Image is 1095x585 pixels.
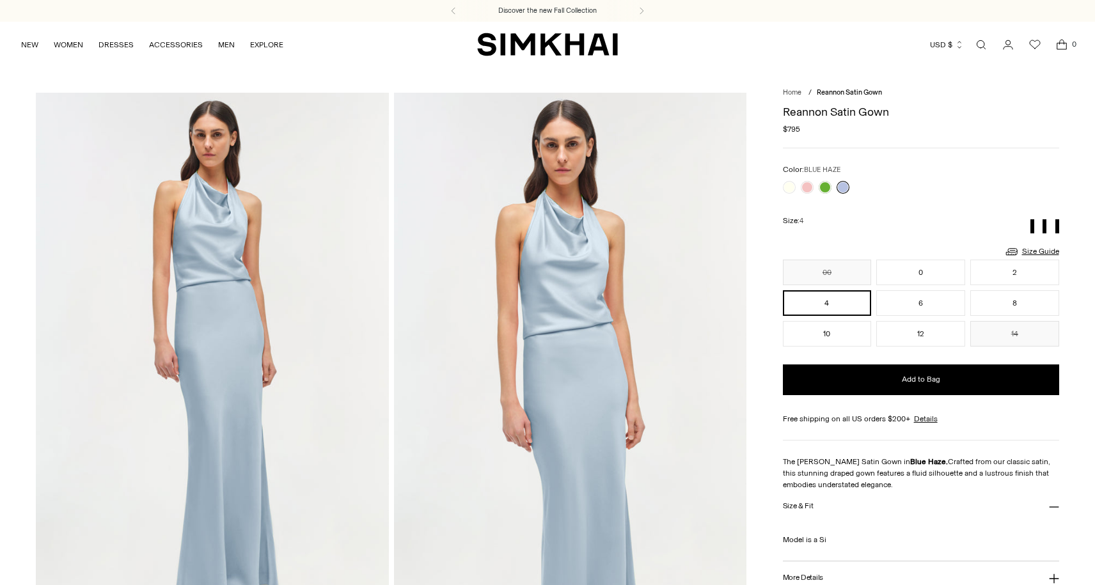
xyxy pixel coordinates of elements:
a: EXPLORE [250,31,283,59]
button: 6 [876,290,965,316]
nav: breadcrumbs [783,88,1059,98]
a: NEW [21,31,38,59]
a: DRESSES [98,31,134,59]
button: 8 [970,290,1059,316]
button: 0 [876,260,965,285]
h3: Size & Fit [783,502,814,510]
span: Reannon Satin Gown [817,88,882,97]
a: Size Guide [1004,244,1059,260]
button: 12 [876,321,965,347]
a: Wishlist [1022,32,1048,58]
a: Open search modal [968,32,994,58]
label: Color: [783,164,840,176]
label: Size: [783,215,803,227]
h3: More Details [783,573,823,582]
p: Model is a Si [783,522,1059,545]
a: Discover the new Fall Collection [498,6,597,16]
button: Add to Bag [783,364,1059,395]
a: ACCESSORIES [149,31,203,59]
a: Home [783,88,801,97]
h1: Reannon Satin Gown [783,106,1059,118]
a: MEN [218,31,235,59]
strong: Blue Haze. [910,457,948,466]
span: BLUE HAZE [804,166,840,174]
button: 4 [783,290,872,316]
button: 10 [783,321,872,347]
button: 00 [783,260,872,285]
div: Free shipping on all US orders $200+ [783,413,1059,425]
button: 2 [970,260,1059,285]
button: Size & Fit [783,490,1059,523]
span: $795 [783,123,800,135]
a: Details [914,413,938,425]
span: 0 [1068,38,1080,50]
p: The [PERSON_NAME] Satin Gown in Crafted from our classic satin, this stunning draped gown feature... [783,456,1059,490]
a: SIMKHAI [477,32,618,57]
div: / [808,88,812,98]
span: 4 [800,217,803,225]
button: 14 [970,321,1059,347]
a: Go to the account page [995,32,1021,58]
span: Add to Bag [902,374,940,385]
a: WOMEN [54,31,83,59]
button: USD $ [930,31,964,59]
a: Open cart modal [1049,32,1075,58]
